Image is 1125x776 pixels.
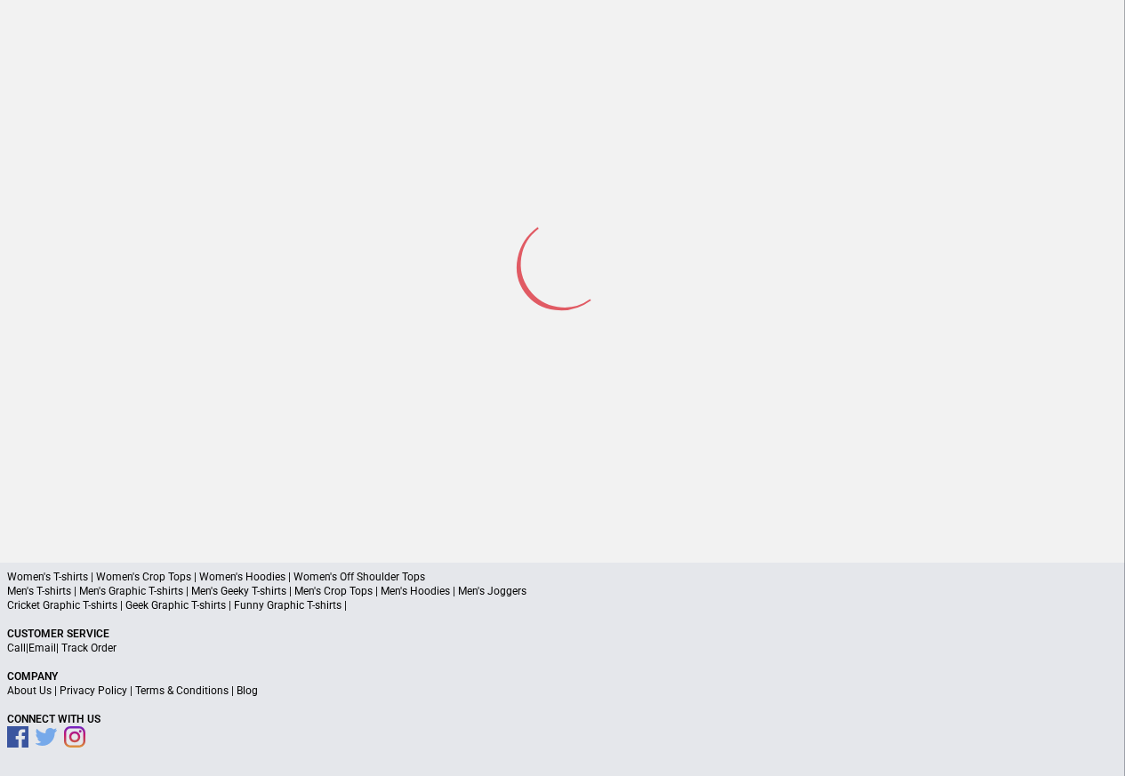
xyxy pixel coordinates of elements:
a: Call [7,642,26,654]
p: Women's T-shirts | Women's Crop Tops | Women's Hoodies | Women's Off Shoulder Tops [7,570,1118,584]
p: | | [7,641,1118,655]
p: | | | [7,684,1118,698]
p: Cricket Graphic T-shirts | Geek Graphic T-shirts | Funny Graphic T-shirts | [7,598,1118,612]
a: Privacy Policy [60,684,127,697]
a: Track Order [61,642,117,654]
a: Blog [237,684,258,697]
a: About Us [7,684,52,697]
a: Email [28,642,56,654]
p: Connect With Us [7,712,1118,726]
a: Terms & Conditions [135,684,229,697]
p: Customer Service [7,627,1118,641]
p: Company [7,669,1118,684]
p: Men's T-shirts | Men's Graphic T-shirts | Men's Geeky T-shirts | Men's Crop Tops | Men's Hoodies ... [7,584,1118,598]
